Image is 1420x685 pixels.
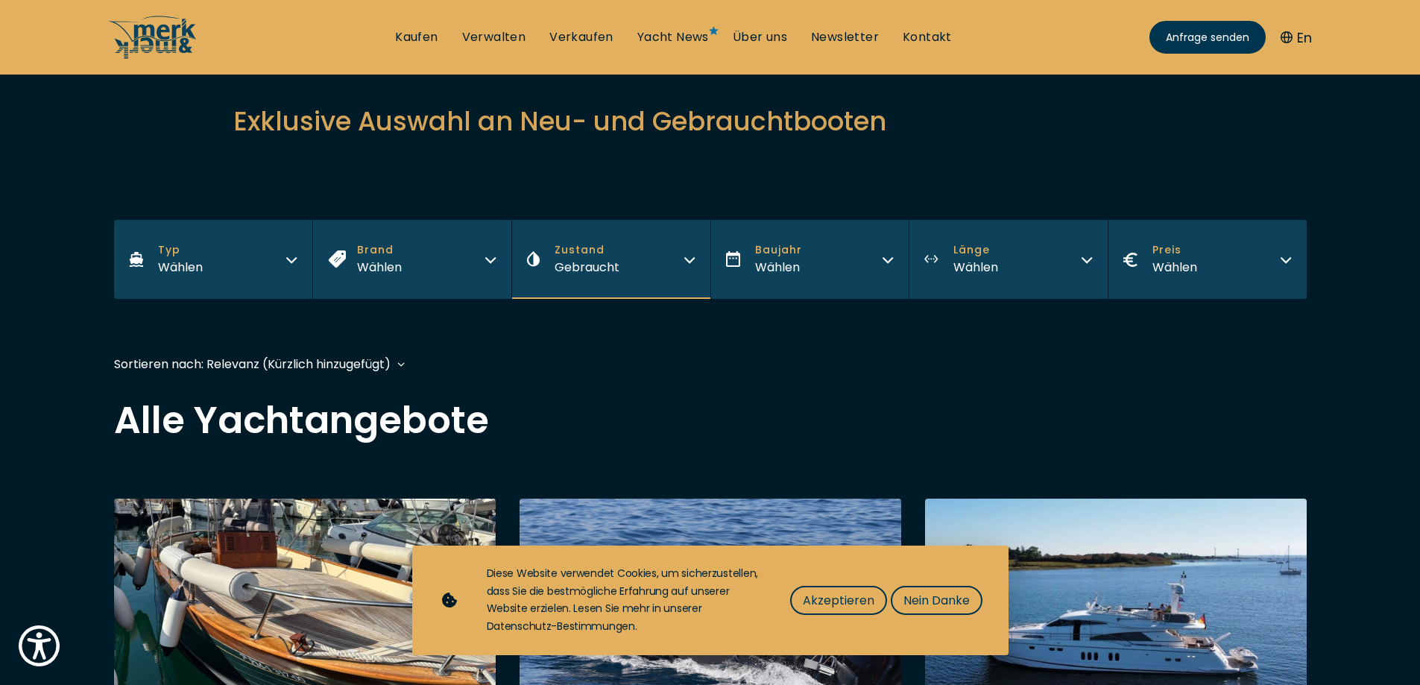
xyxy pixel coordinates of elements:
a: Verwalten [462,29,526,45]
a: Newsletter [811,29,879,45]
a: Datenschutz-Bestimmungen [487,619,635,634]
button: En [1281,28,1312,48]
button: Show Accessibility Preferences [15,622,63,670]
span: Brand [357,242,402,258]
span: Preis [1152,242,1197,258]
h2: Exklusive Auswahl an Neu- und Gebrauchtbooten [233,103,1187,139]
a: Kontakt [903,29,952,45]
button: ZustandGebraucht [511,220,710,299]
button: LängeWählen [909,220,1108,299]
a: Über uns [733,29,787,45]
span: Akzeptieren [803,591,874,610]
span: Typ [158,242,203,258]
button: Nein Danke [891,586,982,615]
button: PreisWählen [1108,220,1307,299]
button: BrandWählen [312,220,511,299]
span: Gebraucht [555,259,619,276]
span: Anfrage senden [1166,30,1249,45]
button: Akzeptieren [790,586,887,615]
a: Kaufen [395,29,438,45]
button: BaujahrWählen [710,220,909,299]
div: Diese Website verwendet Cookies, um sicherzustellen, dass Sie die bestmögliche Erfahrung auf unse... [487,565,760,636]
a: Verkaufen [549,29,613,45]
button: TypWählen [114,220,313,299]
span: Länge [953,242,998,258]
span: Nein Danke [903,591,970,610]
div: Wählen [357,258,402,277]
div: Sortieren nach: Relevanz (Kürzlich hinzugefügt) [114,355,391,373]
div: Wählen [158,258,203,277]
span: Baujahr [755,242,802,258]
div: Wählen [755,258,802,277]
span: Zustand [555,242,619,258]
a: Yacht News [637,29,709,45]
div: Wählen [953,258,998,277]
a: Anfrage senden [1149,21,1266,54]
div: Wählen [1152,258,1197,277]
h2: Alle Yachtangebote [114,402,1307,439]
